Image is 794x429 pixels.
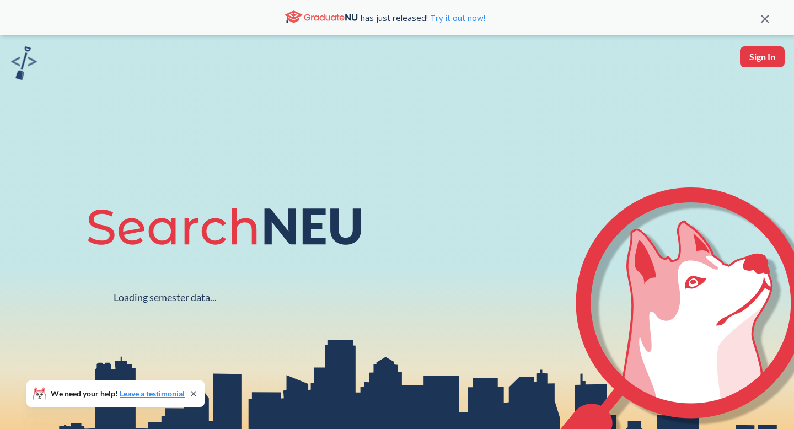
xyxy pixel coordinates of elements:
[11,46,37,80] img: sandbox logo
[120,389,185,398] a: Leave a testimonial
[114,291,217,304] div: Loading semester data...
[740,46,785,67] button: Sign In
[11,46,37,83] a: sandbox logo
[51,390,185,398] span: We need your help!
[361,12,485,24] span: has just released!
[428,12,485,23] a: Try it out now!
